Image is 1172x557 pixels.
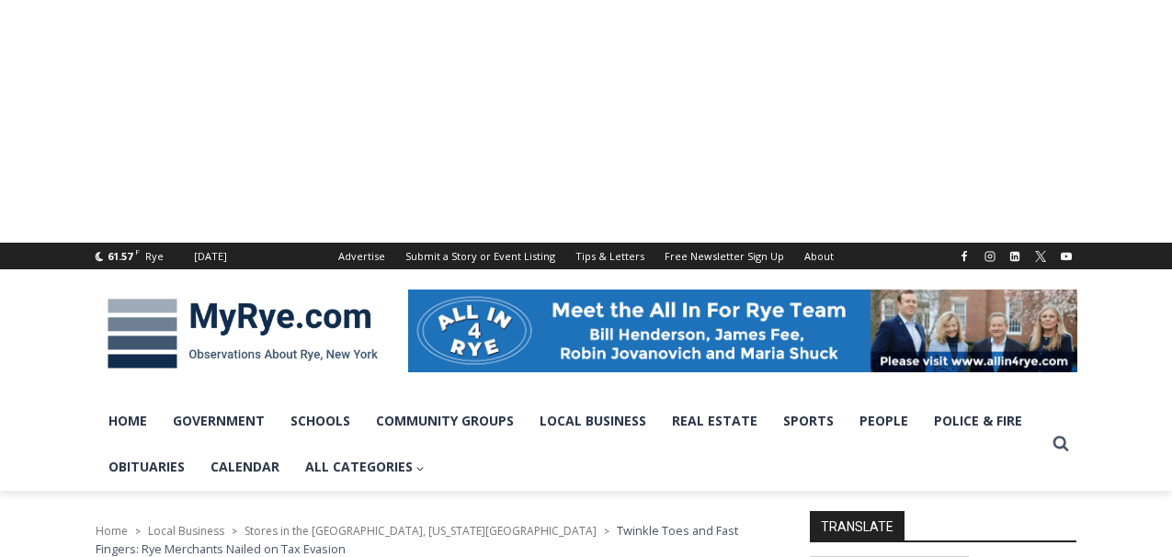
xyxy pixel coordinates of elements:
[659,398,770,444] a: Real Estate
[148,523,224,539] a: Local Business
[921,398,1035,444] a: Police & Fire
[810,511,905,540] strong: TRANSLATE
[604,525,609,538] span: >
[135,246,140,256] span: F
[1004,245,1026,267] a: Linkedin
[145,248,164,265] div: Rye
[363,398,527,444] a: Community Groups
[1044,427,1077,460] button: View Search Form
[96,398,160,444] a: Home
[194,248,227,265] div: [DATE]
[96,444,198,490] a: Obituaries
[245,523,597,539] a: Stores in the [GEOGRAPHIC_DATA], [US_STATE][GEOGRAPHIC_DATA]
[305,457,426,477] span: All Categories
[770,398,847,444] a: Sports
[527,398,659,444] a: Local Business
[96,286,390,381] img: MyRye.com
[160,398,278,444] a: Government
[654,243,794,269] a: Free Newsletter Sign Up
[979,245,1001,267] a: Instagram
[953,245,975,267] a: Facebook
[278,398,363,444] a: Schools
[328,243,844,269] nav: Secondary Navigation
[198,444,292,490] a: Calendar
[1030,245,1052,267] a: X
[328,243,395,269] a: Advertise
[408,290,1077,372] img: All in for Rye
[1055,245,1077,267] a: YouTube
[135,525,141,538] span: >
[232,525,237,538] span: >
[565,243,654,269] a: Tips & Letters
[108,249,132,263] span: 61.57
[96,523,128,539] a: Home
[847,398,921,444] a: People
[395,243,565,269] a: Submit a Story or Event Listing
[794,243,844,269] a: About
[96,398,1044,491] nav: Primary Navigation
[292,444,438,490] a: All Categories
